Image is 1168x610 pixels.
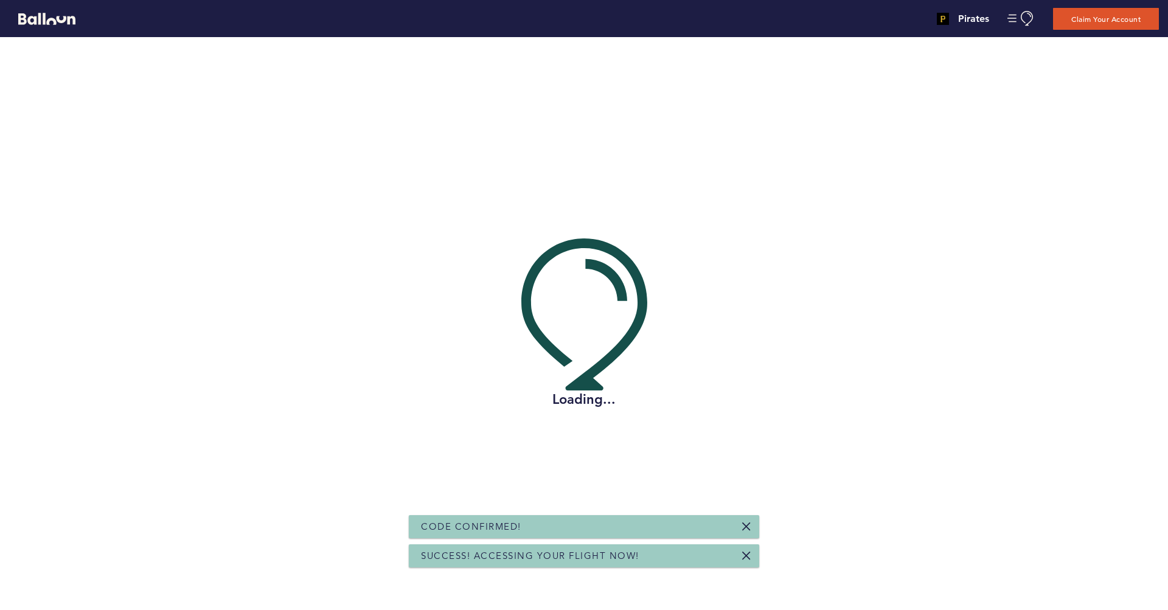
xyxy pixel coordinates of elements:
div: Success! Accessing your flight now! [409,544,759,567]
h4: Pirates [958,12,989,26]
button: Claim Your Account [1053,8,1159,30]
h2: Loading... [521,390,647,409]
svg: Balloon [18,13,75,25]
a: Balloon [9,12,75,25]
button: Manage Account [1007,11,1035,26]
div: Code Confirmed! [409,515,759,538]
